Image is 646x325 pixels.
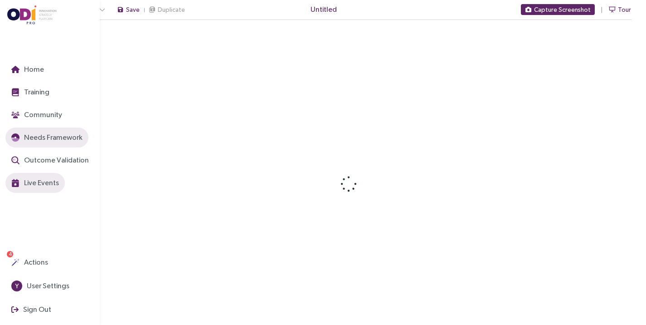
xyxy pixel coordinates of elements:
[534,5,591,15] span: Capture Screenshot
[22,64,44,75] span: Home
[5,105,68,125] button: Community
[11,258,19,266] img: Actions
[22,177,59,188] span: Live Events
[7,251,13,257] sup: 4
[5,59,50,79] button: Home
[11,133,19,142] img: JTBD Needs Framework
[25,280,69,291] span: User Settings
[22,109,62,120] span: Community
[22,86,49,98] span: Training
[22,154,89,166] span: Outcome Validation
[22,132,83,143] span: Needs Framework
[5,150,95,170] button: Outcome Validation
[608,4,631,15] button: Tour
[5,300,57,320] button: Sign Out
[618,5,631,15] span: Tour
[5,252,54,272] button: Actions
[126,5,140,15] span: Save
[311,4,337,15] span: Untitled
[22,256,48,268] span: Actions
[521,4,595,15] button: Capture Screenshot
[11,111,19,119] img: Community
[11,88,19,96] img: Training
[5,173,65,193] button: Live Events
[11,156,19,164] img: Outcome Validation
[5,276,75,296] button: YUser Settings
[15,281,19,291] span: Y
[117,4,140,15] button: Save
[5,128,88,148] button: Needs Framework
[7,5,57,25] img: ODIpro
[21,304,51,315] span: Sign Out
[11,179,19,187] img: Live Events
[5,82,55,102] button: Training
[9,251,12,257] span: 4
[148,4,185,15] button: Duplicate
